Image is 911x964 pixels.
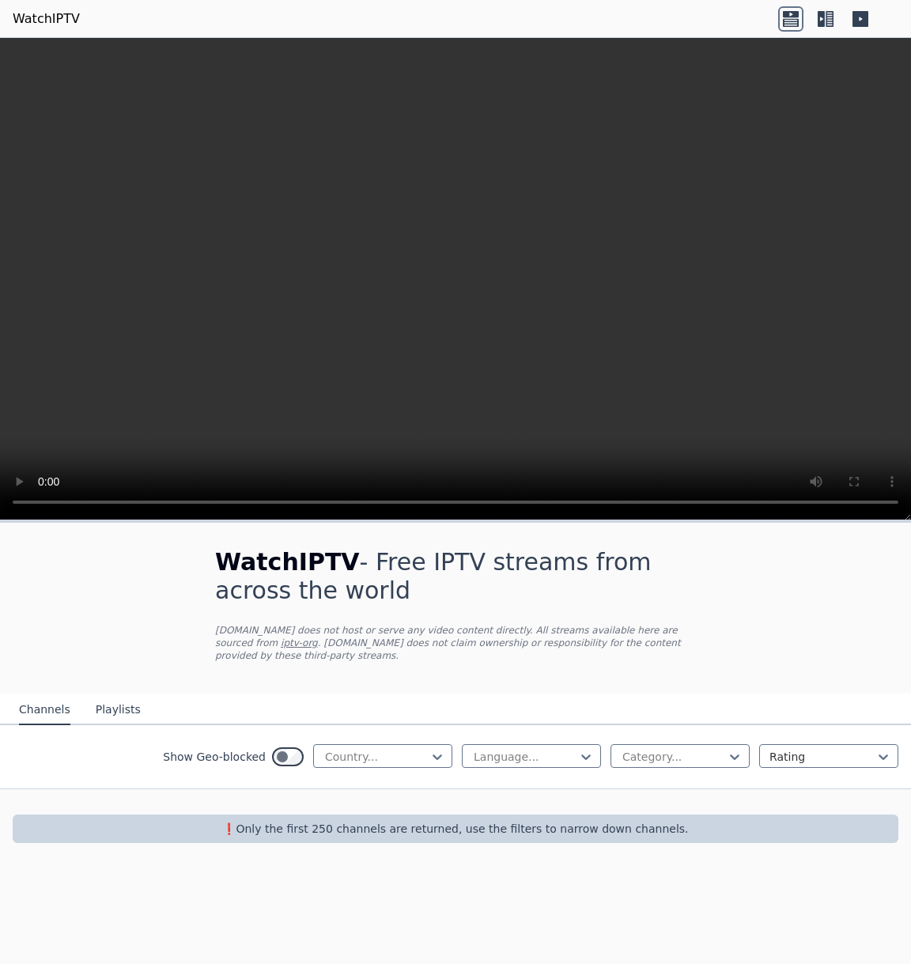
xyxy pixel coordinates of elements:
button: Playlists [96,695,141,725]
p: ❗️Only the first 250 channels are returned, use the filters to narrow down channels. [19,821,892,837]
label: Show Geo-blocked [163,749,266,765]
a: iptv-org [281,637,318,648]
h1: - Free IPTV streams from across the world [215,548,696,605]
p: [DOMAIN_NAME] does not host or serve any video content directly. All streams available here are s... [215,624,696,662]
button: Channels [19,695,70,725]
span: WatchIPTV [215,548,360,576]
a: WatchIPTV [13,9,80,28]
